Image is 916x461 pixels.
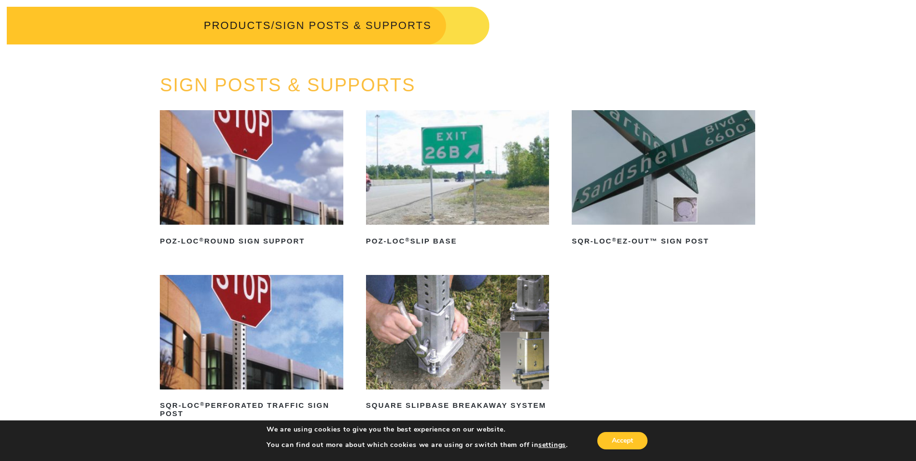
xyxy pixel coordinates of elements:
h2: Square Slipbase Breakaway System [366,398,550,414]
p: You can find out more about which cookies we are using or switch them off in . [267,441,568,449]
a: POZ-LOC®Slip Base [366,110,550,249]
a: POZ-LOC®Round Sign Support [160,110,343,249]
sup: ® [200,401,205,407]
a: SQR-LOC®Perforated Traffic Sign Post [160,275,343,421]
h2: SQR-LOC EZ-Out™ Sign Post [572,233,755,249]
sup: ® [405,237,410,243]
button: Accept [597,432,648,449]
a: Square Slipbase Breakaway System [366,275,550,414]
h2: POZ-LOC Round Sign Support [160,233,343,249]
sup: ® [199,237,204,243]
h2: SQR-LOC Perforated Traffic Sign Post [160,398,343,421]
h2: POZ-LOC Slip Base [366,233,550,249]
a: PRODUCTS [204,19,271,31]
sup: ® [612,237,617,243]
button: settings [538,441,566,449]
a: SQR-LOC®EZ-Out™ Sign Post [572,110,755,249]
p: We are using cookies to give you the best experience on our website. [267,425,568,434]
a: SIGN POSTS & SUPPORTS [160,75,415,95]
span: SIGN POSTS & SUPPORTS [275,19,432,31]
